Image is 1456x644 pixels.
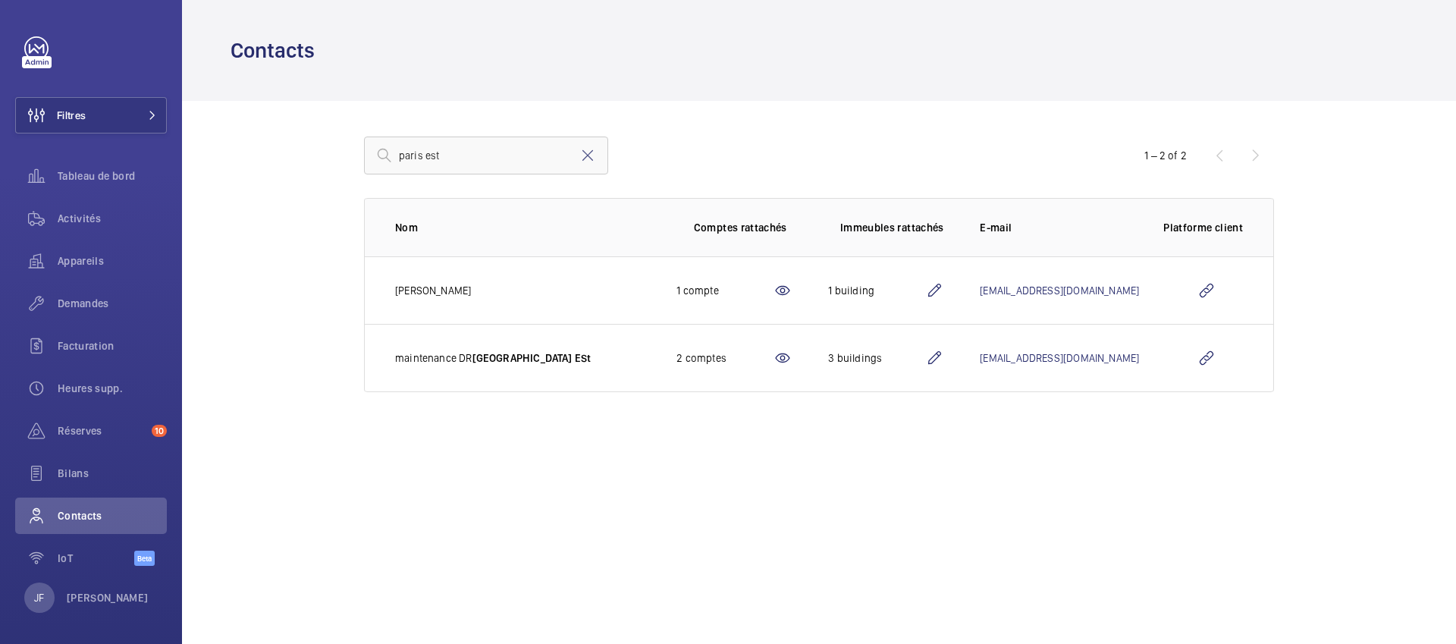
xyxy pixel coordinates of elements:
[840,220,944,235] p: Immeubles rattachés
[676,283,773,298] div: 1 compte
[676,350,773,366] div: 2 comptes
[1144,148,1187,163] div: 1 – 2 of 2
[58,466,167,481] span: Bilans
[58,168,167,184] span: Tableau de bord
[231,36,324,64] h1: Contacts
[67,590,149,605] p: [PERSON_NAME]
[15,97,167,134] button: Filtres
[980,284,1139,297] a: [EMAIL_ADDRESS][DOMAIN_NAME]
[395,283,471,298] p: [PERSON_NAME]
[58,381,167,396] span: Heures supp.
[152,425,167,437] span: 10
[58,551,134,566] span: IoT
[395,350,591,366] p: maintenance DR
[828,350,925,366] div: 3 buildings
[694,220,787,235] p: Comptes rattachés
[58,508,167,523] span: Contacts
[575,352,591,364] span: ESt
[58,253,167,269] span: Appareils
[57,108,86,123] span: Filtres
[58,211,167,226] span: Activités
[58,296,167,311] span: Demandes
[364,137,608,174] input: Recherche par nom, prénom, mail ou client
[34,590,44,605] p: JF
[395,220,652,235] p: Nom
[828,283,925,298] div: 1 building
[980,220,1139,235] p: E-mail
[472,352,573,364] span: [GEOGRAPHIC_DATA]
[134,551,155,566] span: Beta
[1163,220,1243,235] p: Platforme client
[58,338,167,353] span: Facturation
[58,423,146,438] span: Réserves
[980,352,1139,364] a: [EMAIL_ADDRESS][DOMAIN_NAME]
